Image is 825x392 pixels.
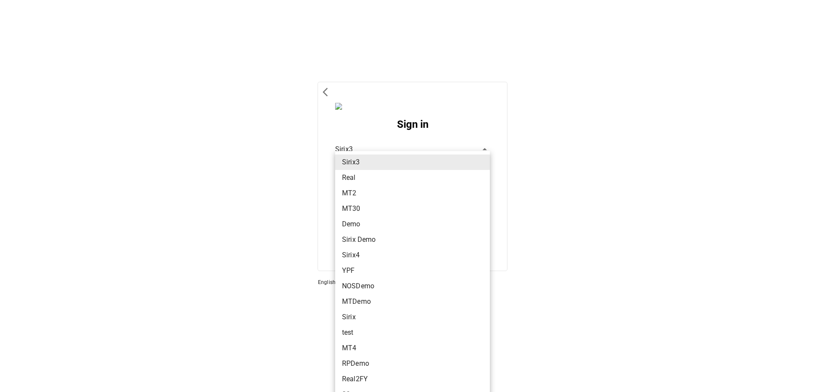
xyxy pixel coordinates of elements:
li: MT2 [335,185,490,201]
li: MT30 [335,201,490,216]
li: MT4 [335,340,490,356]
li: Real2FY [335,371,490,387]
li: RPDemo [335,356,490,371]
li: test [335,325,490,340]
li: Sirix Demo [335,232,490,247]
li: Sirix [335,309,490,325]
li: MTDemo [335,294,490,309]
li: YPF [335,263,490,278]
li: NOSDemo [335,278,490,294]
li: Sirix3 [335,154,490,170]
li: Demo [335,216,490,232]
li: Sirix4 [335,247,490,263]
li: Real [335,170,490,185]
